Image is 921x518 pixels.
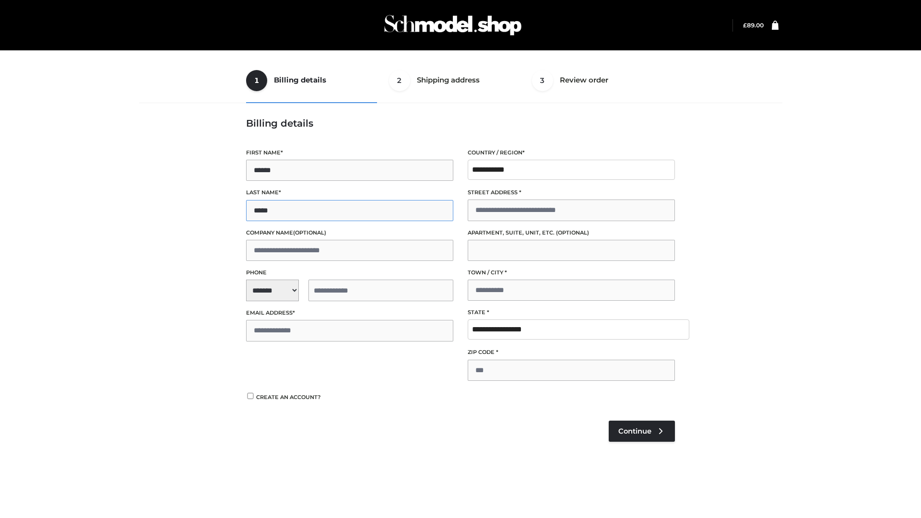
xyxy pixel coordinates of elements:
label: Last name [246,188,453,197]
input: Create an account? [246,393,255,399]
span: Create an account? [256,394,321,400]
label: Street address [468,188,675,197]
label: Phone [246,268,453,277]
bdi: 89.00 [743,22,764,29]
label: ZIP Code [468,348,675,357]
span: (optional) [293,229,326,236]
span: Continue [618,427,651,436]
span: £ [743,22,747,29]
a: Continue [609,421,675,442]
label: Town / City [468,268,675,277]
label: Company name [246,228,453,237]
span: (optional) [556,229,589,236]
label: Apartment, suite, unit, etc. [468,228,675,237]
label: First name [246,148,453,157]
img: Schmodel Admin 964 [381,6,525,44]
a: £89.00 [743,22,764,29]
label: State [468,308,675,317]
label: Email address [246,308,453,318]
h3: Billing details [246,118,675,129]
label: Country / Region [468,148,675,157]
